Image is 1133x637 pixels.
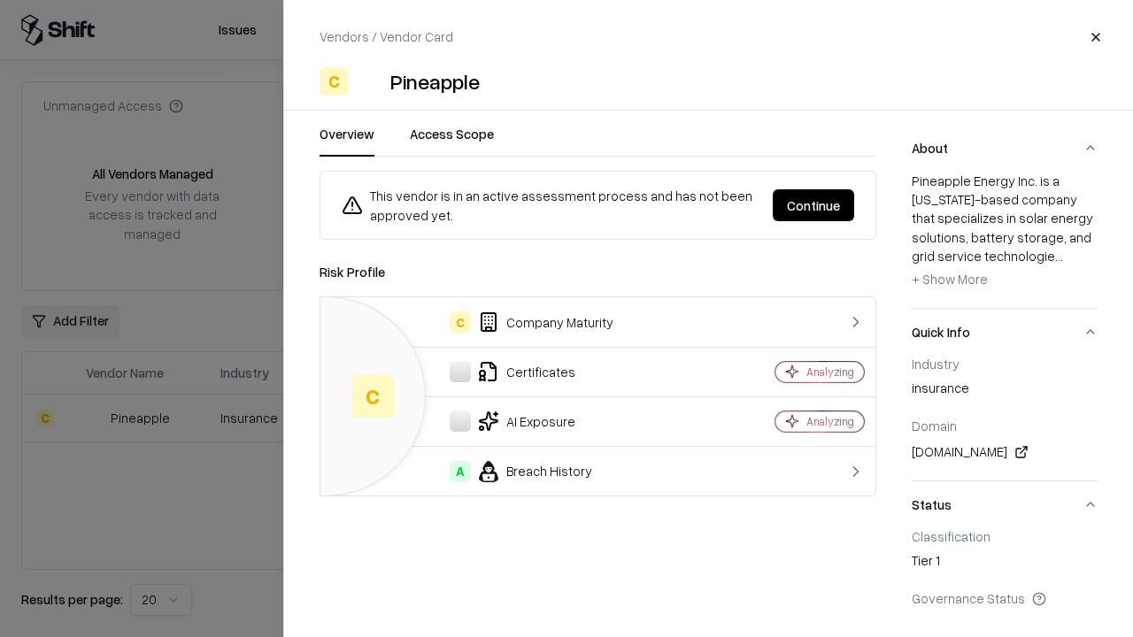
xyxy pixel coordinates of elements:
button: Quick Info [912,309,1098,356]
div: Risk Profile [320,261,876,282]
div: C [450,311,471,333]
button: Continue [773,189,854,221]
span: ... [1055,248,1063,264]
div: A [450,461,471,482]
div: Domain [912,418,1098,434]
div: This vendor is in an active assessment process and has not been approved yet. [342,186,759,225]
img: Pineapple [355,67,383,96]
div: [DOMAIN_NAME] [912,441,1098,463]
div: About [912,172,1098,308]
div: insurance [912,379,1098,403]
button: + Show More [912,265,988,294]
p: Vendors / Vendor Card [320,27,453,46]
div: Tier 1 [912,551,1098,576]
span: + Show More [912,271,988,287]
div: Certificates [335,361,713,382]
button: Status [912,481,1098,528]
div: Classification [912,528,1098,544]
button: Overview [320,125,374,157]
div: C [351,375,394,418]
button: Access Scope [410,125,494,157]
div: Analyzing [806,414,854,429]
div: Pineapple [390,67,480,96]
div: C [320,67,348,96]
div: Governance Status [912,590,1098,606]
div: Industry [912,356,1098,372]
div: Breach History [335,461,713,482]
div: Quick Info [912,356,1098,480]
div: Analyzing [806,365,854,380]
button: About [912,125,1098,172]
div: Company Maturity [335,311,713,333]
div: AI Exposure [335,411,713,432]
div: Pineapple Energy Inc. is a [US_STATE]-based company that specializes in solar energy solutions, b... [912,172,1098,294]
